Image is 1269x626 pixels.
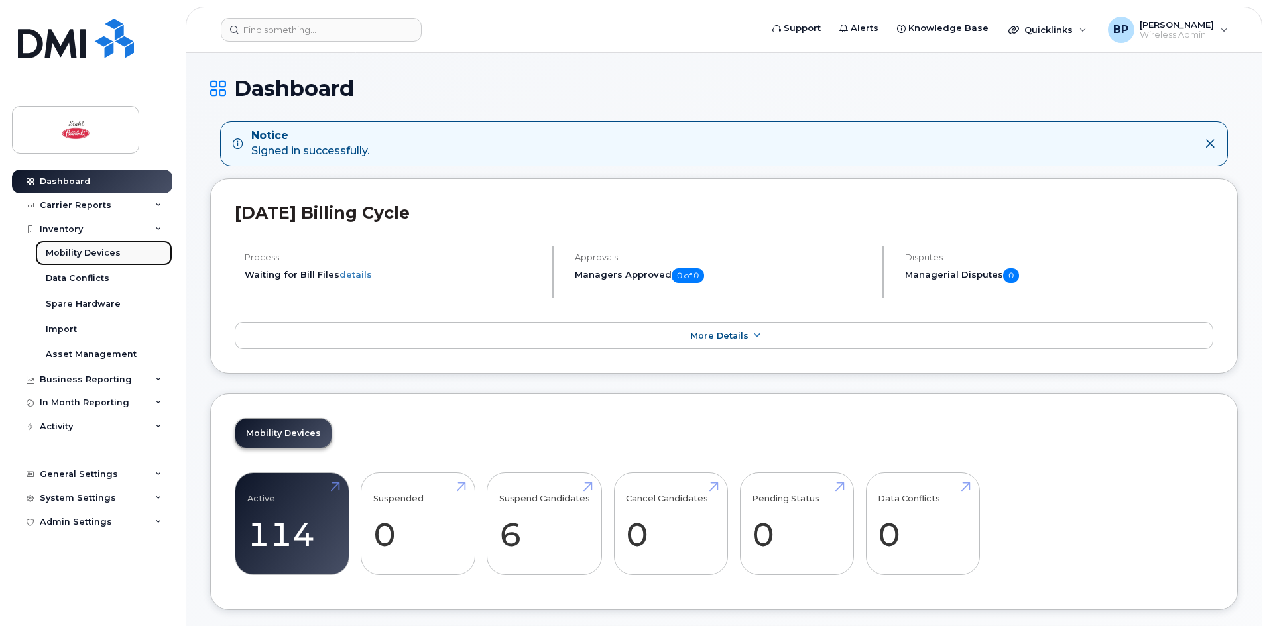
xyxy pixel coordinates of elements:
span: 0 [1003,268,1019,283]
h1: Dashboard [210,77,1238,100]
a: Data Conflicts 0 [878,480,967,568]
a: Suspended 0 [373,480,463,568]
li: Waiting for Bill Files [245,268,541,281]
h2: [DATE] Billing Cycle [235,203,1213,223]
h5: Managers Approved [575,268,871,283]
h4: Process [245,252,541,262]
span: 0 of 0 [672,268,704,283]
div: Signed in successfully. [251,129,369,159]
span: More Details [690,331,749,340]
a: Pending Status 0 [752,480,841,568]
a: Mobility Devices [235,419,332,448]
strong: Notice [251,129,369,144]
a: details [339,269,372,280]
a: Suspend Candidates 6 [499,480,590,568]
h5: Managerial Disputes [905,268,1213,283]
a: Active 114 [247,480,337,568]
h4: Approvals [575,252,871,262]
h4: Disputes [905,252,1213,262]
a: Cancel Candidates 0 [626,480,715,568]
